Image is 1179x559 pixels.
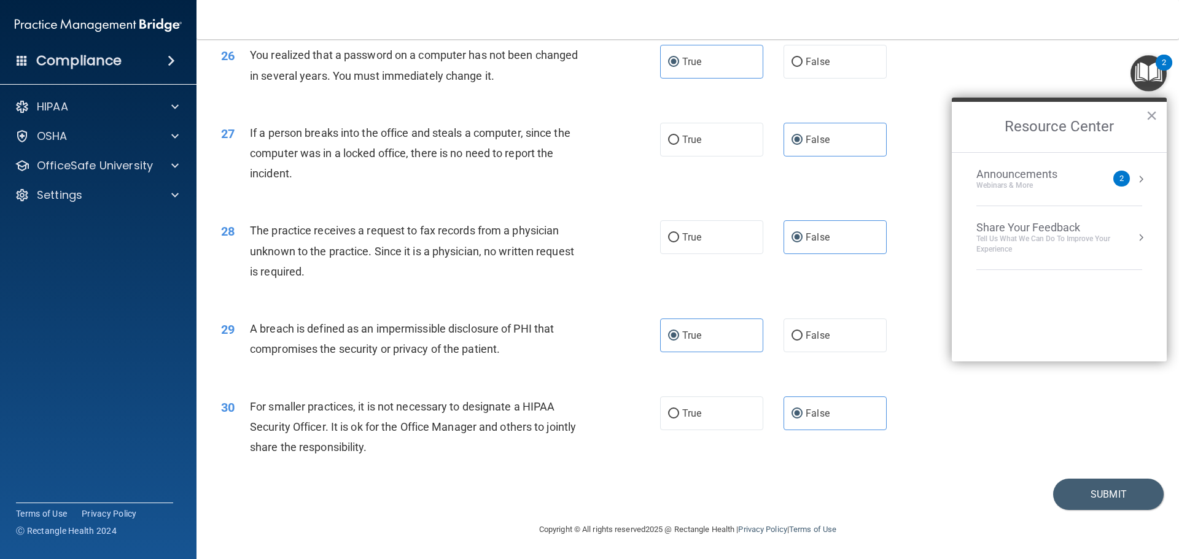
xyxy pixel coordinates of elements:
[806,231,830,243] span: False
[15,158,179,173] a: OfficeSafe University
[682,56,701,67] span: True
[952,102,1167,152] h2: Resource Center
[37,158,153,173] p: OfficeSafe University
[221,400,235,415] span: 30
[976,168,1082,181] div: Announcements
[250,126,570,180] span: If a person breaks into the office and steals a computer, since the computer was in a locked offi...
[792,58,803,67] input: False
[36,52,122,69] h4: Compliance
[682,231,701,243] span: True
[952,98,1167,361] div: Resource Center
[15,188,179,202] a: Settings
[250,400,576,453] span: For smaller practices, it is not necessary to designate a HIPAA Security Officer. It is ok for th...
[250,224,574,277] span: The practice receives a request to fax records from a physician unknown to the practice. Since it...
[806,407,830,419] span: False
[1053,479,1164,510] button: Submit
[738,525,787,534] a: Privacy Policy
[82,507,137,520] a: Privacy Policy
[668,58,679,67] input: True
[37,99,68,114] p: HIPAA
[221,48,235,63] span: 26
[668,136,679,145] input: True
[976,221,1142,234] div: Share Your Feedback
[792,233,803,242] input: False
[668,409,679,418] input: True
[806,134,830,145] span: False
[221,224,235,239] span: 28
[682,134,701,145] span: True
[976,234,1142,255] div: Tell Us What We Can Do to Improve Your Experience
[806,56,830,67] span: False
[1130,55,1167,91] button: Open Resource Center, 2 new notifications
[15,129,179,144] a: OSHA
[37,188,82,202] p: Settings
[789,525,836,534] a: Terms of Use
[682,407,701,419] span: True
[464,510,912,549] div: Copyright © All rights reserved 2025 @ Rectangle Health | |
[16,507,67,520] a: Terms of Use
[976,180,1082,191] div: Webinars & More
[806,330,830,341] span: False
[250,322,554,355] span: A breach is defined as an impermissible disclosure of PHI that compromises the security or privac...
[15,99,179,114] a: HIPAA
[668,331,679,341] input: True
[221,322,235,337] span: 29
[792,409,803,418] input: False
[1146,106,1158,125] button: Close
[792,331,803,341] input: False
[250,48,578,82] span: You realized that a password on a computer has not been changed in several years. You must immedi...
[792,136,803,145] input: False
[221,126,235,141] span: 27
[682,330,701,341] span: True
[37,129,68,144] p: OSHA
[668,233,679,242] input: True
[1162,63,1166,79] div: 2
[15,13,182,37] img: PMB logo
[16,525,117,537] span: Ⓒ Rectangle Health 2024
